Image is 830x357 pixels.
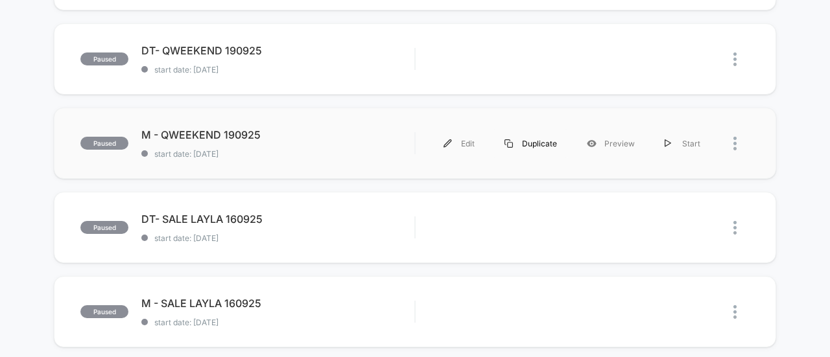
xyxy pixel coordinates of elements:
[665,139,671,148] img: menu
[733,137,737,150] img: close
[80,305,128,318] span: paused
[141,317,414,327] span: start date: [DATE]
[733,52,737,66] img: close
[141,44,414,57] span: DT- QWEEKEND 190925
[141,297,414,310] span: M - SALE LAYLA 160925
[429,129,490,158] div: Edit
[80,221,128,234] span: paused
[650,129,715,158] div: Start
[504,139,513,148] img: menu
[80,52,128,65] span: paused
[141,213,414,225] span: DT- SALE LAYLA 160925
[141,65,414,75] span: start date: [DATE]
[733,221,737,235] img: close
[444,139,452,148] img: menu
[572,129,650,158] div: Preview
[141,233,414,243] span: start date: [DATE]
[733,305,737,319] img: close
[141,128,414,141] span: M - QWEEKEND 190925
[80,137,128,150] span: paused
[141,149,414,159] span: start date: [DATE]
[490,129,572,158] div: Duplicate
